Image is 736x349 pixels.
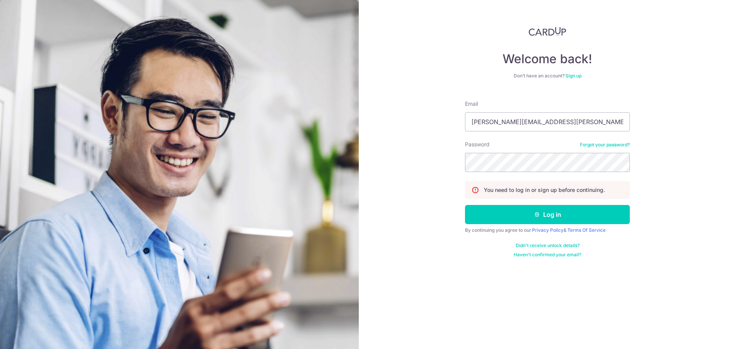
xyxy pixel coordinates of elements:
h4: Welcome back! [465,51,630,67]
a: Sign up [565,73,582,79]
a: Didn't receive unlock details? [516,242,580,249]
div: By continuing you agree to our & [465,227,630,233]
label: Email [465,100,478,108]
a: Forgot your password? [580,142,630,148]
div: Don’t have an account? [465,73,630,79]
input: Enter your Email [465,112,630,131]
p: You need to log in or sign up before continuing. [484,186,605,194]
a: Terms Of Service [567,227,606,233]
a: Privacy Policy [532,227,563,233]
button: Log in [465,205,630,224]
img: CardUp Logo [529,27,566,36]
a: Haven't confirmed your email? [514,252,581,258]
label: Password [465,141,490,148]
